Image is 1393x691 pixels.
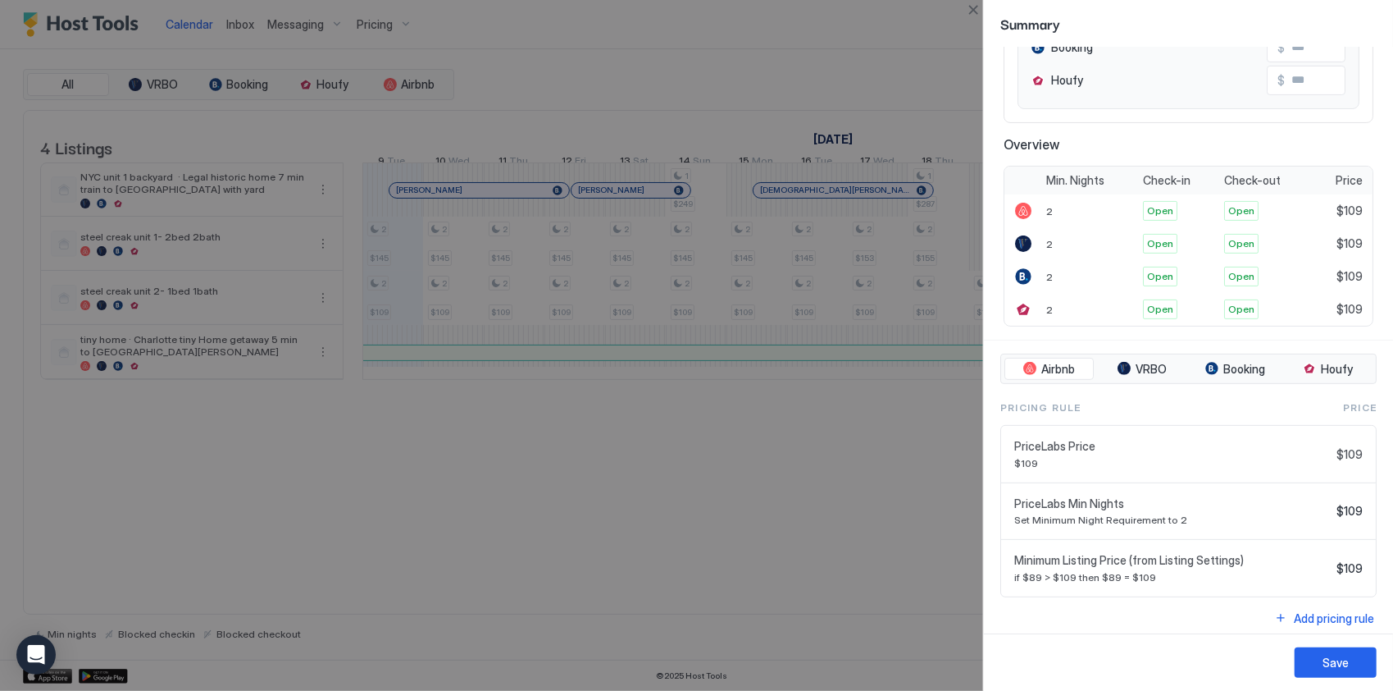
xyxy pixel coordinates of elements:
span: $109 [1014,457,1330,469]
div: tab-group [1000,354,1377,385]
span: if $89 > $109 then $89 = $109 [1014,571,1330,583]
button: Houfy [1283,358,1373,381]
button: VRBO [1097,358,1186,381]
button: Airbnb [1004,358,1094,381]
span: Check-in [1143,173,1190,188]
span: Booking [1051,40,1093,55]
span: $109 [1336,561,1363,576]
span: Open [1228,204,1254,218]
span: Min. Nights [1046,173,1104,188]
div: Open Intercom Messenger [16,635,56,675]
span: Summary [1000,13,1377,34]
span: Price [1336,173,1363,188]
span: Houfy [1051,73,1083,88]
span: Open [1228,236,1254,251]
span: Booking [1223,362,1265,377]
span: Open [1228,302,1254,317]
div: Save [1322,654,1349,671]
button: Booking [1190,358,1280,381]
span: $109 [1336,302,1363,317]
span: $109 [1336,204,1363,218]
span: Set Minimum Night Requirement to 2 [1014,514,1330,526]
button: Add pricing rule [1272,607,1377,629]
span: $ [1277,40,1285,55]
span: 2 [1046,271,1053,283]
span: 2 [1046,238,1053,250]
span: Check-out [1224,173,1281,188]
span: PriceLabs Min Nights [1014,497,1330,511]
span: VRBO [1136,362,1167,377]
span: Open [1228,269,1254,284]
button: Save [1295,648,1377,678]
span: Airbnb [1041,362,1075,377]
span: $109 [1336,236,1363,251]
div: Add pricing rule [1294,610,1374,627]
span: PriceLabs Price [1014,439,1330,454]
span: $109 [1336,269,1363,284]
span: Open [1147,204,1173,218]
span: Overview [1004,136,1373,153]
span: Open [1147,236,1173,251]
span: $ [1277,73,1285,88]
span: Pricing Rule [1000,400,1081,415]
span: Price [1343,400,1377,415]
span: Minimum Listing Price (from Listing Settings) [1014,553,1330,568]
span: 2 [1046,304,1053,316]
span: Open [1147,302,1173,317]
span: Houfy [1321,362,1353,377]
span: Open [1147,269,1173,284]
span: 2 [1046,205,1053,217]
span: $109 [1336,447,1363,462]
span: $109 [1336,504,1363,519]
